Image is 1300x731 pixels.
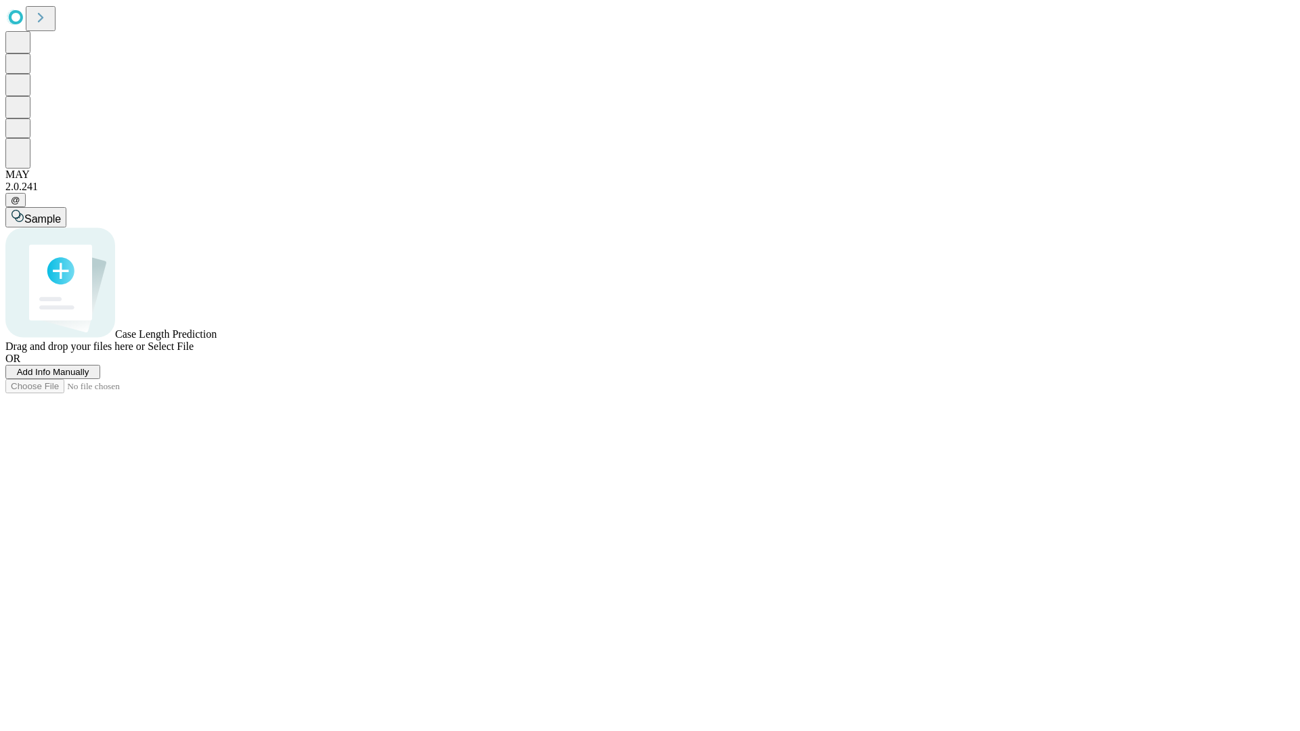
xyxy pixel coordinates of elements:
div: 2.0.241 [5,181,1295,193]
button: Add Info Manually [5,365,100,379]
span: Add Info Manually [17,367,89,377]
div: MAY [5,169,1295,181]
span: @ [11,195,20,205]
span: Case Length Prediction [115,328,217,340]
button: Sample [5,207,66,227]
span: Sample [24,213,61,225]
span: OR [5,353,20,364]
span: Drag and drop your files here or [5,340,145,352]
button: @ [5,193,26,207]
span: Select File [148,340,194,352]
